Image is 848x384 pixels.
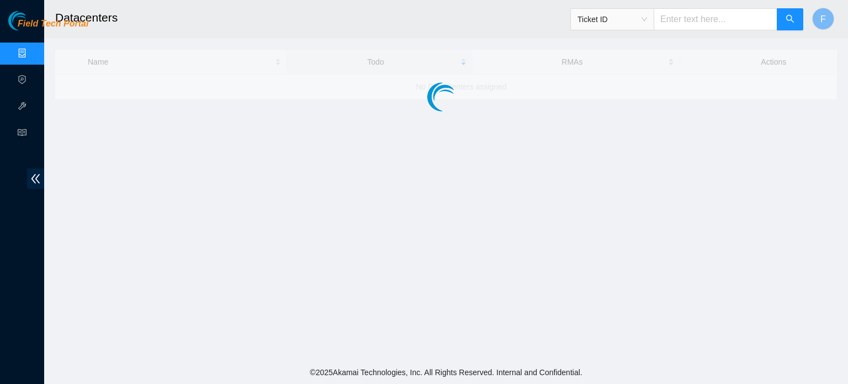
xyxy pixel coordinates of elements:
[820,12,826,26] span: F
[654,8,777,30] input: Enter text here...
[8,11,56,30] img: Akamai Technologies
[18,123,26,145] span: read
[786,14,794,25] span: search
[812,8,834,30] button: F
[577,11,647,28] span: Ticket ID
[777,8,803,30] button: search
[27,169,44,189] span: double-left
[44,361,848,384] footer: © 2025 Akamai Technologies, Inc. All Rights Reserved. Internal and Confidential.
[18,19,88,29] span: Field Tech Portal
[8,20,88,34] a: Akamai TechnologiesField Tech Portal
